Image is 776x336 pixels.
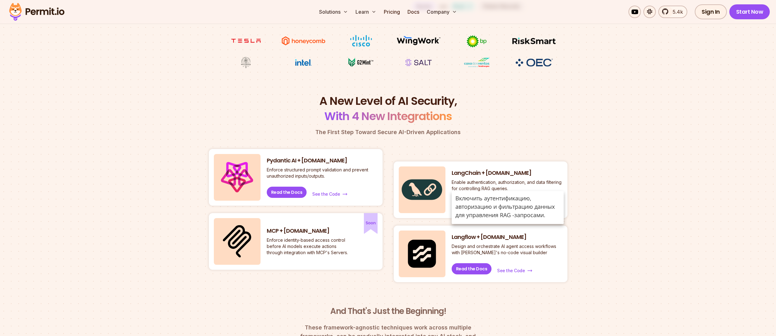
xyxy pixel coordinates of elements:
[338,57,384,68] img: G2mint
[223,35,269,47] img: tesla
[312,190,348,198] a: See the Code
[669,8,683,16] span: 5.4k
[338,35,384,47] img: Cisco
[496,267,533,274] a: See the Code
[353,6,379,18] button: Learn
[267,157,378,165] h3: Pydantic AI + [DOMAIN_NAME]
[289,306,488,317] h3: And That's Just the Beginning!
[729,4,770,19] a: Start Now
[424,6,459,18] button: Company
[6,1,67,22] img: Permit logo
[312,191,340,197] span: See the Code
[497,268,525,274] span: See the Code
[658,6,687,18] a: 5.4k
[209,93,567,124] h2: A New Level of AI Security,
[317,6,350,18] button: Solutions
[695,4,727,19] a: Sign In
[381,6,402,18] a: Pricing
[453,57,500,68] img: Casa dos Ventos
[453,35,500,48] img: bp
[511,35,557,47] img: Risksmart
[395,57,442,68] img: salt
[452,191,564,224] div: Включить аутентификацию, авторизацию и фильтрацию данных для управления RAG -запросами.
[452,233,562,241] h3: Langflow + [DOMAIN_NAME]
[209,128,567,137] p: The First Step Toward Secure AI-Driven Applications
[280,57,327,68] img: Intel
[514,58,554,68] img: OEC
[223,57,269,68] img: Maricopa County Recorder\'s Office
[267,187,307,198] a: Read the Docs
[280,35,327,47] img: Honeycomb
[267,237,351,256] p: Enforce identity-based access control before AI models execute actions through integration with M...
[267,167,378,179] p: Enforce structured prompt validation and prevent unauthorized inputs/outputs.
[324,108,452,124] span: With 4 New Integrations
[405,6,422,18] a: Docs
[395,35,442,47] img: Wingwork
[452,263,492,274] a: Read the Docs
[267,227,351,235] h3: MCP + [DOMAIN_NAME]
[452,243,562,256] p: Design and orchestrate AI agent access workflows with [PERSON_NAME]'s no-code visual builder
[452,169,562,177] h3: LangChain + [DOMAIN_NAME]
[452,179,562,192] p: Enable authentication, authorization, and data filtering for controlling RAG queries.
